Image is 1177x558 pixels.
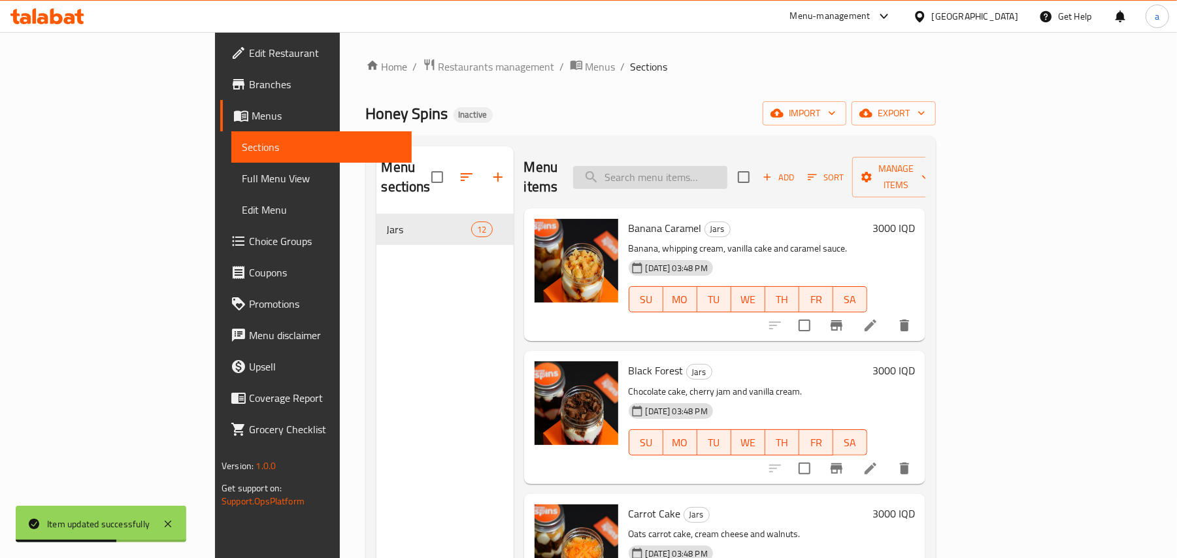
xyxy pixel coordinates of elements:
span: MO [669,290,692,309]
span: Edit Restaurant [249,45,401,61]
span: Add [761,170,796,185]
span: SU [635,290,658,309]
a: Support.OpsPlatform [222,493,305,510]
span: TU [703,290,726,309]
span: Coupons [249,265,401,280]
a: Coupons [220,257,412,288]
button: import [763,101,846,125]
button: TH [765,429,799,455]
button: SA [833,286,867,312]
span: Branches [249,76,401,92]
span: Honey Spins [366,99,448,128]
button: TH [765,286,799,312]
span: Restaurants management [439,59,555,74]
span: Manage items [863,161,929,193]
img: Black Forest [535,361,618,445]
img: Banana Caramel [535,219,618,303]
p: Oats carrot cake, cream cheese and walnuts. [629,526,867,542]
div: Jars12 [376,214,514,245]
div: Jars [705,222,731,237]
button: MO [663,429,697,455]
a: Edit Menu [231,194,412,225]
button: Sort [804,167,847,188]
span: 1.0.0 [256,457,276,474]
span: WE [737,433,760,452]
span: [DATE] 03:48 PM [640,262,713,274]
span: FR [804,290,828,309]
div: Menu-management [790,8,870,24]
button: Add [757,167,799,188]
li: / [621,59,625,74]
span: Coverage Report [249,390,401,406]
span: Choice Groups [249,233,401,249]
span: Sort items [799,167,852,188]
span: Version: [222,457,254,474]
a: Upsell [220,351,412,382]
span: Sections [242,139,401,155]
li: / [413,59,418,74]
span: Banana Caramel [629,218,702,238]
a: Menu disclaimer [220,320,412,351]
a: Edit menu item [863,461,878,476]
span: Edit Menu [242,202,401,218]
span: Full Menu View [242,171,401,186]
span: Grocery Checklist [249,421,401,437]
div: Inactive [454,107,493,123]
a: Promotions [220,288,412,320]
span: 12 [472,223,491,236]
span: Jars [687,365,712,380]
nav: breadcrumb [366,58,936,75]
h6: 3000 IQD [872,361,915,380]
button: WE [731,429,765,455]
button: TU [697,286,731,312]
span: Select section [730,163,757,191]
button: export [852,101,936,125]
span: Jars [387,222,472,237]
span: SA [838,433,862,452]
a: Sections [231,131,412,163]
h6: 3000 IQD [872,504,915,523]
a: Grocery Checklist [220,414,412,445]
button: FR [799,429,833,455]
span: Inactive [454,109,493,120]
span: Menus [252,108,401,123]
span: Select to update [791,312,818,339]
span: FR [804,433,828,452]
a: Choice Groups [220,225,412,257]
span: MO [669,433,692,452]
a: Full Menu View [231,163,412,194]
button: SU [629,429,663,455]
span: SA [838,290,862,309]
span: Menus [586,59,616,74]
button: FR [799,286,833,312]
span: Sort sections [451,161,482,193]
a: Menus [220,100,412,131]
a: Edit Restaurant [220,37,412,69]
span: Jars [705,222,730,237]
p: Chocolate cake, cherry jam and vanilla cream. [629,384,867,400]
span: Select to update [791,455,818,482]
span: import [773,105,836,122]
span: TU [703,433,726,452]
span: Get support on: [222,480,282,497]
span: SU [635,433,658,452]
button: SA [833,429,867,455]
a: Menus [570,58,616,75]
div: items [471,222,492,237]
span: Black Forest [629,361,684,380]
button: SU [629,286,663,312]
a: Branches [220,69,412,100]
nav: Menu sections [376,208,514,250]
span: export [862,105,925,122]
span: WE [737,290,760,309]
p: Banana, whipping cream, vanilla cake and caramel sauce. [629,240,867,257]
span: TH [771,290,794,309]
button: TU [697,429,731,455]
input: search [573,166,727,189]
span: Upsell [249,359,401,374]
span: Carrot Cake [629,504,681,523]
button: Branch-specific-item [821,453,852,484]
a: Coverage Report [220,382,412,414]
span: Jars [684,507,709,522]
